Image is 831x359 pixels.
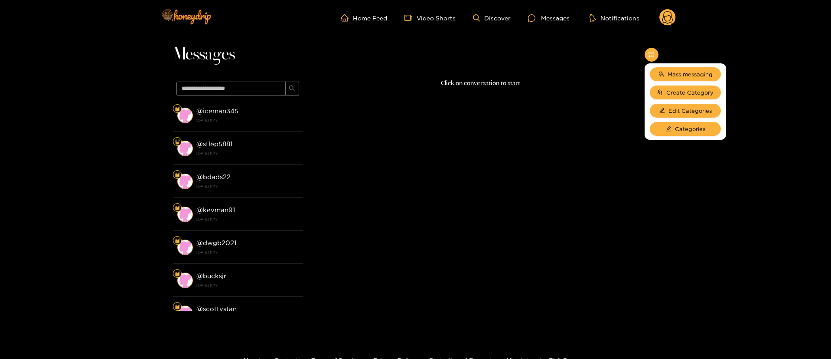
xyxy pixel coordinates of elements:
[473,14,511,22] a: Discover
[175,139,180,145] img: Fan Level
[177,174,193,189] img: conversation
[175,106,180,112] img: Fan Level
[659,108,665,114] span: edit
[196,281,299,289] strong: [DATE] 11:48
[657,89,663,96] span: usergroup-add
[177,141,193,156] img: conversation
[650,104,721,118] button: editEdit Categories
[645,48,658,62] button: appstore-add
[528,13,570,23] div: Messages
[658,71,664,78] span: team
[404,14,456,22] a: Video Shorts
[196,248,299,256] strong: [DATE] 11:48
[341,14,387,22] a: Home Feed
[666,126,671,132] span: edit
[177,207,193,222] img: conversation
[196,206,235,214] strong: @ kevman91
[196,173,231,181] strong: @ bdads22
[196,305,237,313] strong: @ scottystan
[648,51,655,59] span: appstore-add
[285,82,299,96] button: search
[177,108,193,123] img: conversation
[196,272,226,280] strong: @ bucksjr
[650,122,721,136] button: editCategories
[177,273,193,288] img: conversation
[404,14,417,22] span: video-camera
[675,125,705,133] span: Categories
[650,86,721,99] button: usergroup-addCreate Category
[668,106,712,115] span: Edit Categories
[666,88,714,97] span: Create Category
[587,13,642,22] button: Notifications
[196,182,299,190] strong: [DATE] 11:48
[196,149,299,157] strong: [DATE] 11:48
[341,14,353,22] span: home
[303,78,658,88] p: Click on conversation to start
[175,205,180,211] img: Fan Level
[668,70,713,79] span: Mass messaging
[196,215,299,223] strong: [DATE] 11:48
[175,238,180,244] img: Fan Level
[177,240,193,255] img: conversation
[175,172,180,178] img: Fan Level
[196,239,236,247] strong: @ dwgb2021
[196,107,238,115] strong: @ iceman345
[289,85,295,92] span: search
[196,116,299,124] strong: [DATE] 11:48
[175,271,180,277] img: Fan Level
[177,306,193,321] img: conversation
[650,67,721,81] button: teamMass messaging
[175,304,180,310] img: Fan Level
[196,140,232,148] strong: @ stlep5881
[173,44,235,65] span: Messages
